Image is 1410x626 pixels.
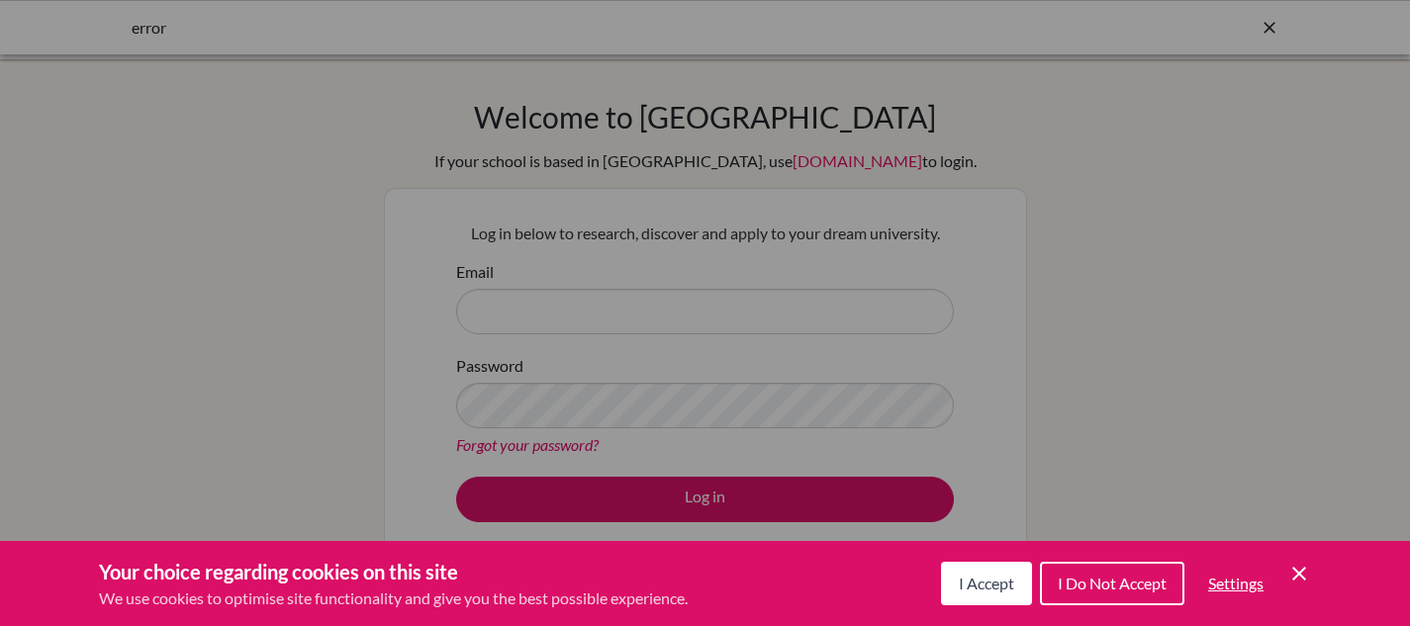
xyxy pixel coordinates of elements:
span: Settings [1208,574,1264,592]
button: I Accept [941,562,1032,605]
span: I Do Not Accept [1058,574,1167,592]
button: I Do Not Accept [1040,562,1184,605]
h3: Your choice regarding cookies on this site [99,557,688,586]
span: I Accept [959,574,1014,592]
p: We use cookies to optimise site functionality and give you the best possible experience. [99,586,688,610]
button: Save and close [1287,562,1311,585]
button: Settings [1192,564,1279,603]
